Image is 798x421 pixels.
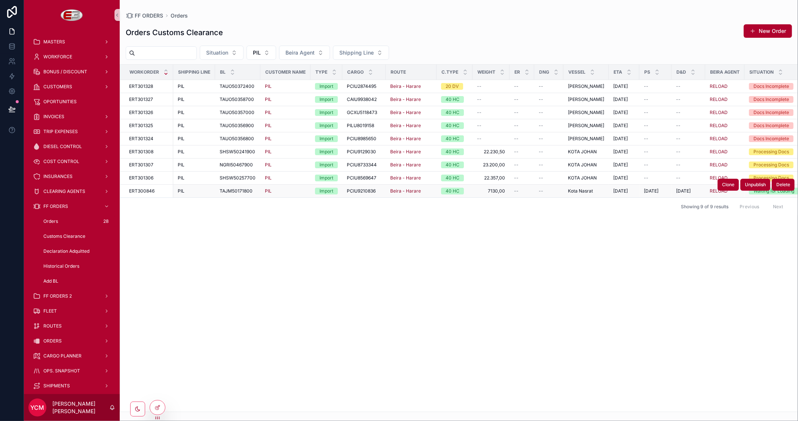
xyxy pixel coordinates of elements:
span: [DATE] [613,83,628,89]
div: Import [319,135,333,142]
a: TAUO50356800 [220,136,256,142]
span: -- [644,162,648,168]
span: DIESEL CONTROL [43,144,82,150]
span: Situation [206,49,228,56]
a: TAUO50357000 [220,110,256,116]
a: -- [644,162,667,168]
a: COST CONTROL [28,155,115,168]
a: Beira - Harare [390,83,421,89]
span: -- [539,96,543,102]
span: RELOAD [710,83,728,89]
span: PIL [265,110,272,116]
span: -- [514,149,519,155]
div: Docs Incomplete [753,135,789,142]
span: MASTERS [43,39,65,45]
a: RELOAD [710,162,740,168]
a: [DATE] [613,149,635,155]
a: PCIU9129030 [347,149,381,155]
a: -- [676,123,701,129]
span: Beira - Harare [390,149,421,155]
button: Select Button [247,46,276,60]
a: Beira - Harare [390,83,432,89]
a: -- [539,96,559,102]
span: -- [644,110,648,116]
span: -- [514,162,519,168]
a: PIL [265,83,272,89]
a: PCIU2874495 [347,83,381,89]
a: [DATE] [613,96,635,102]
a: PIL [265,136,272,142]
a: -- [539,123,559,129]
div: 20 DV [446,83,459,90]
a: -- [539,83,559,89]
div: Processing Docs [753,148,789,155]
div: Processing Docs [753,162,789,168]
span: -- [539,123,543,129]
span: 22.230,50 [477,149,505,155]
span: ERT301327 [129,96,153,102]
a: [DATE] [613,110,635,116]
span: -- [676,123,681,129]
span: [DATE] [613,110,628,116]
span: [PERSON_NAME] [568,123,604,129]
a: -- [644,149,667,155]
a: -- [644,136,667,142]
a: Beira - Harare [390,96,432,102]
a: TAUO50356900 [220,123,256,129]
div: Docs Incomplete [753,96,789,103]
a: Beira - Harare [390,123,432,129]
a: Import [315,135,338,142]
div: Import [319,162,333,168]
span: PIL [178,110,184,116]
span: RELOAD [710,110,728,116]
a: Beira - Harare [390,162,432,168]
span: Shipping Line [339,49,374,56]
a: 40 HC [441,162,468,168]
span: -- [539,83,543,89]
span: [PERSON_NAME] [568,83,604,89]
a: Import [315,122,338,129]
a: -- [477,123,505,129]
span: -- [477,110,481,116]
span: [PERSON_NAME] [568,96,604,102]
a: 40 HC [441,122,468,129]
div: Import [319,96,333,103]
a: PIL [265,149,306,155]
span: -- [539,149,543,155]
a: -- [676,162,701,168]
span: -- [644,83,648,89]
a: -- [477,83,505,89]
span: CUSTOMERS [43,84,72,90]
a: PIL [265,96,272,102]
a: 40 HC [441,96,468,103]
a: [PERSON_NAME] [568,136,604,142]
a: 40 HC [441,148,468,155]
div: Import [319,175,333,181]
a: ERT301328 [129,83,169,89]
button: Select Button [200,46,244,60]
span: TRIP EXPENSES [43,129,78,135]
span: PIL [178,96,184,102]
span: BONUS / DISCOUNT [43,69,87,75]
a: -- [644,96,667,102]
a: PIL [265,136,306,142]
span: -- [676,110,681,116]
div: Import [319,122,333,129]
a: PCIU8985650 [347,136,381,142]
a: RELOAD [710,162,728,168]
a: 40 HC [441,175,468,181]
a: -- [477,110,505,116]
div: 40 HC [446,148,459,155]
span: [PERSON_NAME] [568,110,604,116]
span: PIL [265,162,272,168]
span: PILU8019158 [347,123,374,129]
span: Beira - Harare [390,136,421,142]
a: FF ORDERS [126,12,163,19]
a: CUSTOMERS [28,80,115,93]
a: PCIU8733344 [347,162,381,168]
a: TAUO50358700 [220,96,256,102]
a: -- [514,110,530,116]
span: [DATE] [613,162,628,168]
a: -- [514,136,530,142]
